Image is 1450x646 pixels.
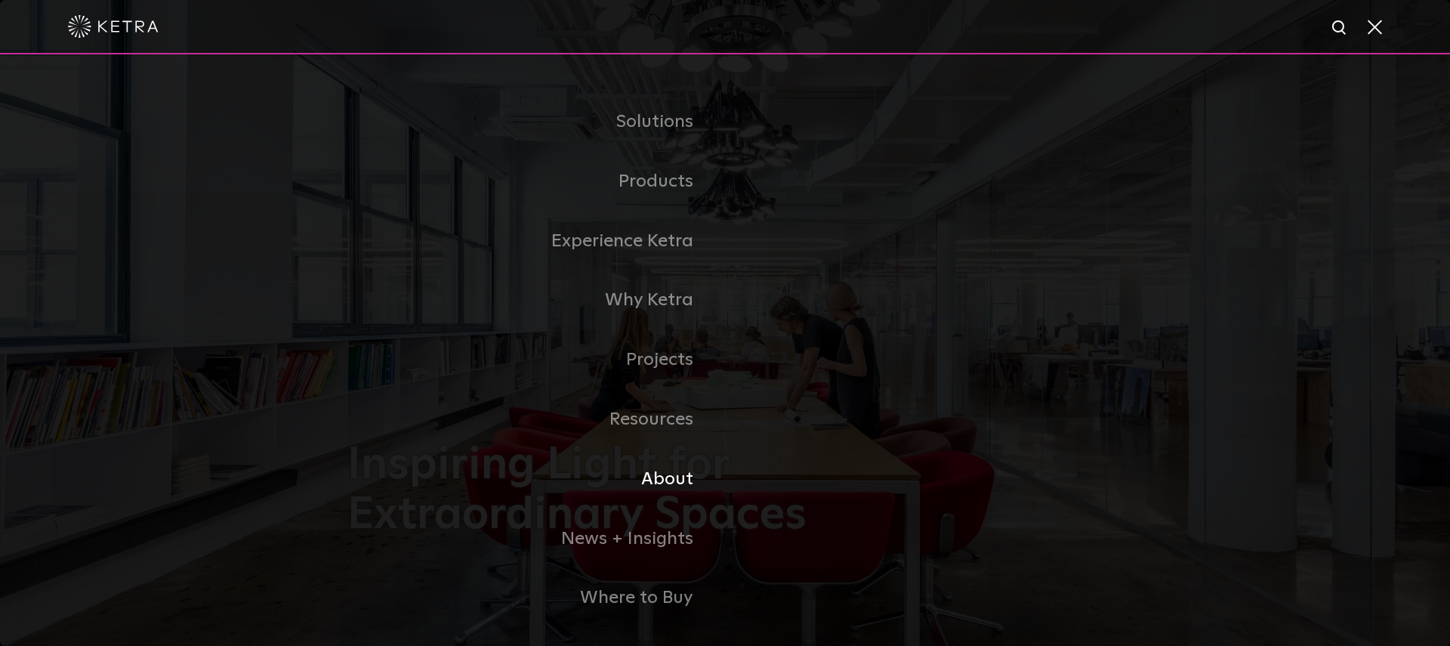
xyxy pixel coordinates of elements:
[347,92,725,152] a: Solutions
[347,568,725,628] a: Where to Buy
[347,152,725,212] a: Products
[68,15,159,38] img: ketra-logo-2019-white
[347,92,1103,628] div: Navigation Menu
[347,450,725,509] a: About
[1331,19,1350,38] img: search icon
[347,390,725,450] a: Resources
[347,270,725,330] a: Why Ketra
[347,330,725,390] a: Projects
[347,509,725,569] a: News + Insights
[347,212,725,271] a: Experience Ketra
